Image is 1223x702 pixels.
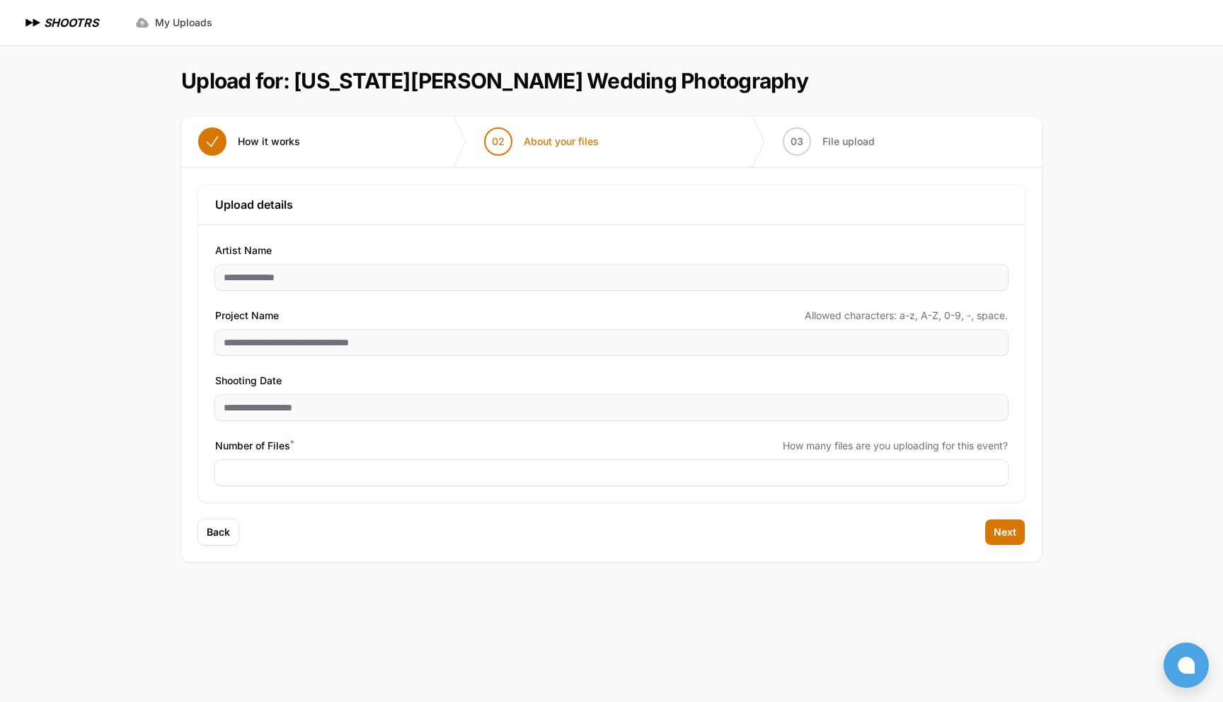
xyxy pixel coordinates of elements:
[985,519,1025,545] button: Next
[37,37,156,48] div: Domain: [DOMAIN_NAME]
[40,23,69,34] div: v 4.0.25
[822,134,875,149] span: File upload
[994,525,1016,539] span: Next
[215,307,279,324] span: Project Name
[23,37,34,48] img: website_grey.svg
[215,437,294,454] span: Number of Files
[791,134,803,149] span: 03
[467,116,616,167] button: 02 About your files
[23,14,98,31] a: SHOOTRS SHOOTRS
[23,23,34,34] img: logo_orange.svg
[127,10,221,35] a: My Uploads
[54,84,127,93] div: Domain Overview
[215,242,272,259] span: Artist Name
[215,196,1008,213] h3: Upload details
[181,116,317,167] button: How it works
[238,134,300,149] span: How it works
[198,519,239,545] button: Back
[492,134,505,149] span: 02
[766,116,892,167] button: 03 File upload
[805,309,1008,323] span: Allowed characters: a-z, A-Z, 0-9, -, space.
[141,82,152,93] img: tab_keywords_by_traffic_grey.svg
[23,14,44,31] img: SHOOTRS
[524,134,599,149] span: About your files
[156,84,239,93] div: Keywords by Traffic
[1164,643,1209,688] button: Open chat window
[44,14,98,31] h1: SHOOTRS
[181,68,808,93] h1: Upload for: [US_STATE][PERSON_NAME] Wedding Photography
[38,82,50,93] img: tab_domain_overview_orange.svg
[215,372,282,389] span: Shooting Date
[155,16,212,30] span: My Uploads
[207,525,230,539] span: Back
[783,439,1008,453] span: How many files are you uploading for this event?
